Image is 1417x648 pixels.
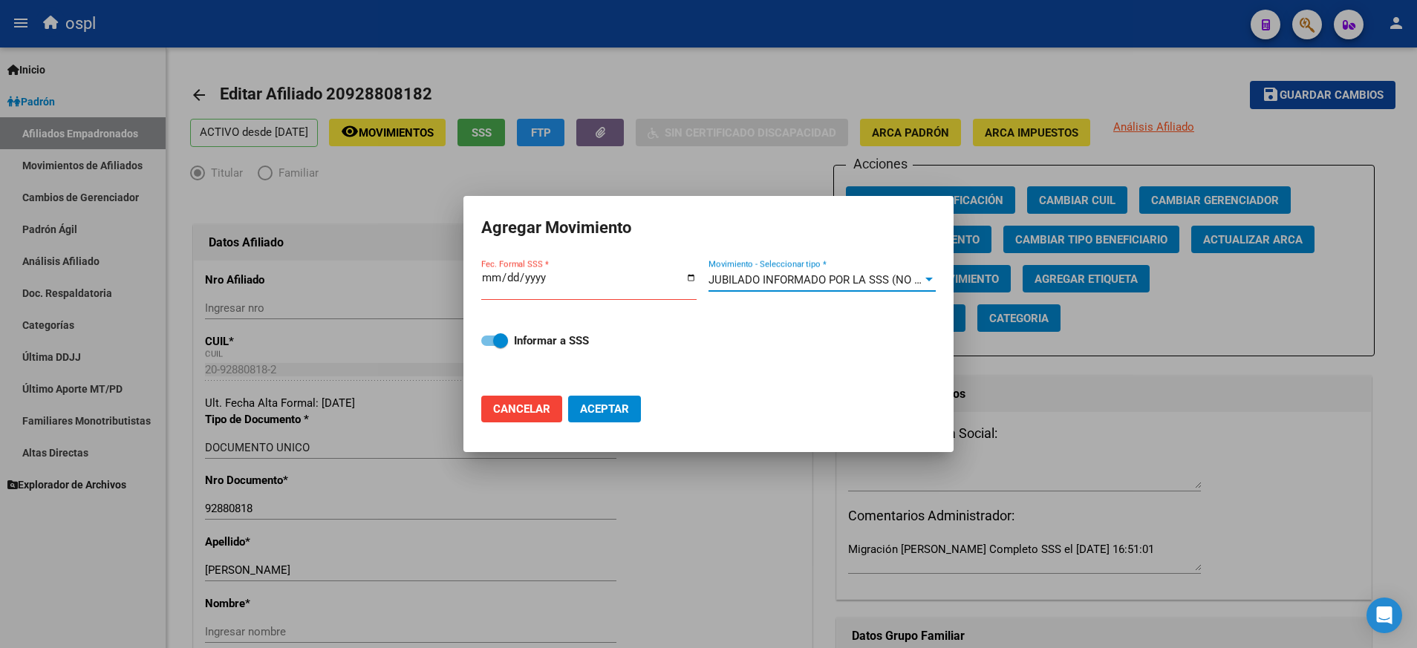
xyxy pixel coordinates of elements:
button: Cancelar [481,396,562,422]
span: Cancelar [493,402,550,416]
span: Aceptar [580,402,629,416]
h2: Agregar Movimiento [481,214,936,242]
span: JUBILADO INFORMADO POR LA SSS (NO PENSIONADO) [708,273,987,287]
button: Aceptar [568,396,641,422]
div: Open Intercom Messenger [1366,598,1402,633]
strong: Informar a SSS [514,334,589,347]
